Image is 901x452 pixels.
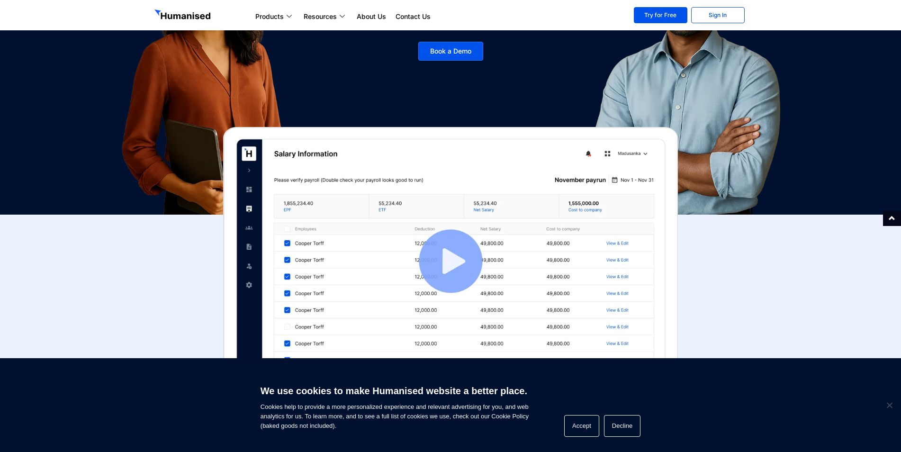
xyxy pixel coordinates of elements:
a: Try for Free [634,7,687,23]
a: Sign In [691,7,745,23]
h6: We use cookies to make Humanised website a better place. [261,384,529,398]
button: Decline [604,415,640,437]
a: Book a Demo [418,42,483,61]
span: Book a Demo [430,48,471,54]
a: Contact Us [391,11,435,22]
span: Decline [884,400,894,410]
img: GetHumanised Logo [154,9,212,22]
a: Resources [299,11,352,22]
a: About Us [352,11,391,22]
button: Accept [564,415,599,437]
a: Products [251,11,299,22]
span: Cookies help to provide a more personalized experience and relevant advertising for you, and web ... [261,380,529,431]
